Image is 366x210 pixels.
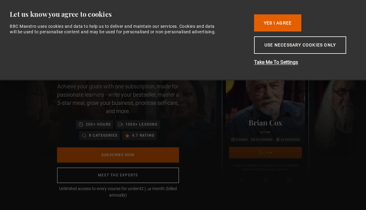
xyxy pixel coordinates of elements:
p: 4.7 rating [132,132,154,138]
p: 200+ hours [86,121,111,127]
span: 42 د.إ [139,186,149,191]
button: Take Me To Settings [254,59,352,66]
p: Achieve your goals with one subscription, made for passionate learners - write your bestseller, m... [57,82,179,115]
a: Subscribe Now [57,147,179,163]
p: 8 categories [89,132,117,138]
button: Use necessary cookies only [254,36,346,54]
p: 1000+ lessons [125,121,158,127]
p: Unlimited access to every course for under a month (billed annually) [57,186,179,198]
div: Let us know you agree to cookies [10,10,245,19]
a: Meet the experts [57,168,179,183]
button: Yes I Agree [254,14,301,31]
div: BBC Maestro uses cookies and data to help us to deliver and maintain our services. Cookies and da... [10,24,221,35]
